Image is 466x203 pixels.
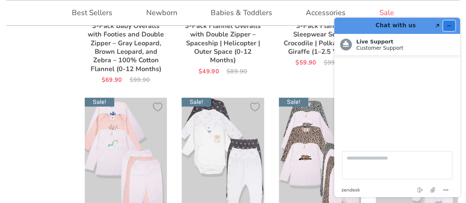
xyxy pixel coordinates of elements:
[130,76,133,84] span: $
[182,98,211,106] span: Sale!
[135,0,188,25] a: Newborn
[295,59,299,67] span: $
[279,18,361,56] h2: 3-Pack Flannel Sleepwear Sets – Crocodile | Polka Dots | Giraffe (1–2.5 Years)
[227,67,230,76] span: $
[16,5,31,12] span: Chat
[85,98,114,106] span: Sale!
[323,59,327,67] span: $
[295,0,357,25] a: Accessories
[328,12,466,203] iframe: Find more information here
[323,59,344,67] bdi: 99.90
[182,18,264,65] h2: 3-Pack Flannel Overalls with Double Zipper – Spaceship | Helicopter | Outer Space (0-12 Months)
[200,0,283,25] a: Babies & Toddlers
[227,67,247,76] bdi: 89.90
[130,76,150,84] bdi: 99.90
[61,0,123,25] a: Best Sellers
[102,76,105,84] span: $
[102,76,122,84] bdi: 69.90
[199,67,202,76] span: $
[279,98,308,106] span: Sale!
[199,67,219,76] bdi: 49.90
[295,59,316,67] bdi: 59.90
[368,0,405,25] a: Sale
[85,18,167,73] h2: 3-Pack Baby Overalls with Footies and Double Zipper – Gray Leopard, Brown Leopard, and Zebra – 10...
